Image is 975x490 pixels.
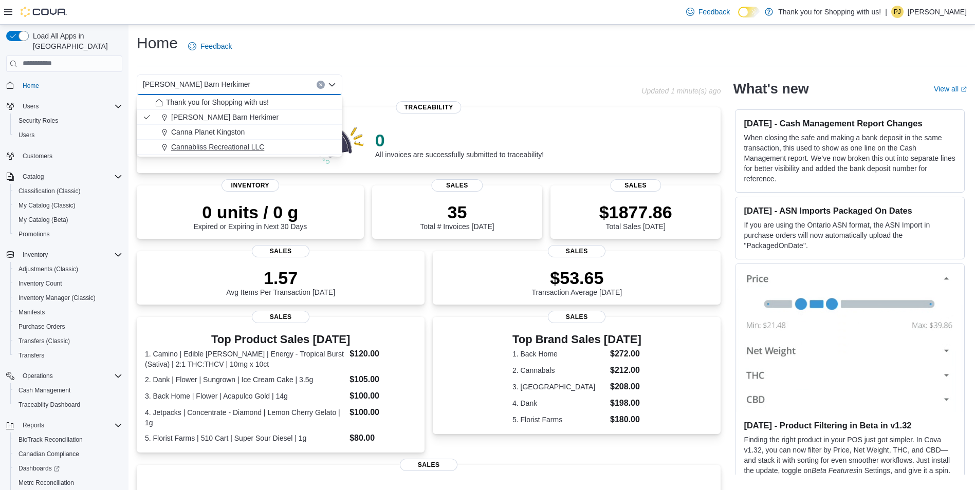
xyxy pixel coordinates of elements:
[137,95,342,110] button: Thank you for Shopping with us!
[14,335,122,347] span: Transfers (Classic)
[200,41,232,51] span: Feedback
[19,450,79,458] span: Canadian Compliance
[328,81,336,89] button: Close list of options
[744,118,956,128] h3: [DATE] - Cash Management Report Changes
[375,130,544,159] div: All invoices are successfully submitted to traceability!
[137,125,342,140] button: Canna Planet Kingston
[14,185,85,197] a: Classification (Classic)
[23,82,39,90] span: Home
[10,319,126,334] button: Purchase Orders
[14,477,122,489] span: Metrc Reconciliation
[610,348,641,360] dd: $272.00
[432,179,483,192] span: Sales
[10,184,126,198] button: Classification (Classic)
[512,365,606,375] dt: 2. Cannabals
[145,374,345,385] dt: 2. Dank | Flower | Sungrown | Ice Cream Cake | 3.5g
[10,432,126,447] button: BioTrack Reconciliation
[19,201,76,210] span: My Catalog (Classic)
[19,80,43,92] a: Home
[10,476,126,490] button: Metrc Reconciliation
[738,7,760,17] input: Dark Mode
[599,202,672,231] div: Total Sales [DATE]
[682,2,734,22] a: Feedback
[610,381,641,393] dd: $208.00
[19,216,68,224] span: My Catalog (Beta)
[19,464,60,473] span: Dashboards
[145,433,345,443] dt: 5. Florist Farms | 510 Cart | Super Sour Diesel | 1g
[934,85,967,93] a: View allExternal link
[349,432,416,444] dd: $80.00
[548,311,605,323] span: Sales
[19,386,70,394] span: Cash Management
[252,245,309,257] span: Sales
[14,277,122,290] span: Inventory Count
[19,187,81,195] span: Classification (Classic)
[744,205,956,216] h3: [DATE] - ASN Imports Packaged On Dates
[10,447,126,461] button: Canadian Compliance
[512,382,606,392] dt: 3. [GEOGRAPHIC_DATA]
[610,364,641,376] dd: $212.00
[14,349,122,362] span: Transfers
[19,419,122,431] span: Reports
[894,6,901,18] span: PJ
[698,7,730,17] span: Feedback
[23,152,52,160] span: Customers
[145,391,345,401] dt: 3. Back Home | Flower | Acapulco Gold | 14g
[14,399,122,411] span: Traceabilty Dashboard
[14,434,87,446] a: BioTrack Reconciliation
[2,248,126,262] button: Inventory
[10,128,126,142] button: Users
[14,263,122,275] span: Adjustments (Classic)
[19,436,83,444] span: BioTrack Reconciliation
[23,251,48,259] span: Inventory
[2,148,126,163] button: Customers
[10,276,126,291] button: Inventory Count
[349,406,416,419] dd: $100.00
[10,213,126,227] button: My Catalog (Beta)
[19,149,122,162] span: Customers
[19,294,96,302] span: Inventory Manager (Classic)
[10,348,126,363] button: Transfers
[19,117,58,125] span: Security Roles
[812,466,857,475] em: Beta Features
[137,140,342,155] button: Cannabliss Recreational LLC
[171,127,245,137] span: Canna Planet Kingston
[396,101,462,114] span: Traceability
[145,407,345,428] dt: 4. Jetpacks | Concentrate - Diamond | Lemon Cherry Gelato | 1g
[10,114,126,128] button: Security Roles
[29,31,122,51] span: Load All Apps in [GEOGRAPHIC_DATA]
[14,335,74,347] a: Transfers (Classic)
[19,401,80,409] span: Traceabilty Dashboard
[10,461,126,476] a: Dashboards
[226,268,335,288] p: 1.57
[193,202,307,231] div: Expired or Expiring in Next 30 Days
[19,265,78,273] span: Adjustments (Classic)
[2,369,126,383] button: Operations
[14,199,122,212] span: My Catalog (Classic)
[349,348,416,360] dd: $120.00
[171,112,279,122] span: [PERSON_NAME] Barn Herkimer
[137,95,342,155] div: Choose from the following options
[744,420,956,430] h3: [DATE] - Product Filtering in Beta in v1.32
[420,202,494,222] p: 35
[19,323,65,331] span: Purchase Orders
[14,321,69,333] a: Purchase Orders
[14,129,122,141] span: Users
[400,459,457,471] span: Sales
[317,81,325,89] button: Clear input
[14,214,122,226] span: My Catalog (Beta)
[19,171,122,183] span: Catalog
[14,263,82,275] a: Adjustments (Classic)
[23,102,39,110] span: Users
[184,36,236,56] a: Feedback
[19,351,44,360] span: Transfers
[14,462,122,475] span: Dashboards
[14,321,122,333] span: Purchase Orders
[349,373,416,386] dd: $105.00
[145,349,345,369] dt: 1. Camino | Edible [PERSON_NAME] | Energy - Tropical Burst (Sativa) | 2:1 THC:THCV | 10mg x 10ct
[23,372,53,380] span: Operations
[512,398,606,408] dt: 4. Dank
[14,228,122,240] span: Promotions
[14,214,72,226] a: My Catalog (Beta)
[222,179,279,192] span: Inventory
